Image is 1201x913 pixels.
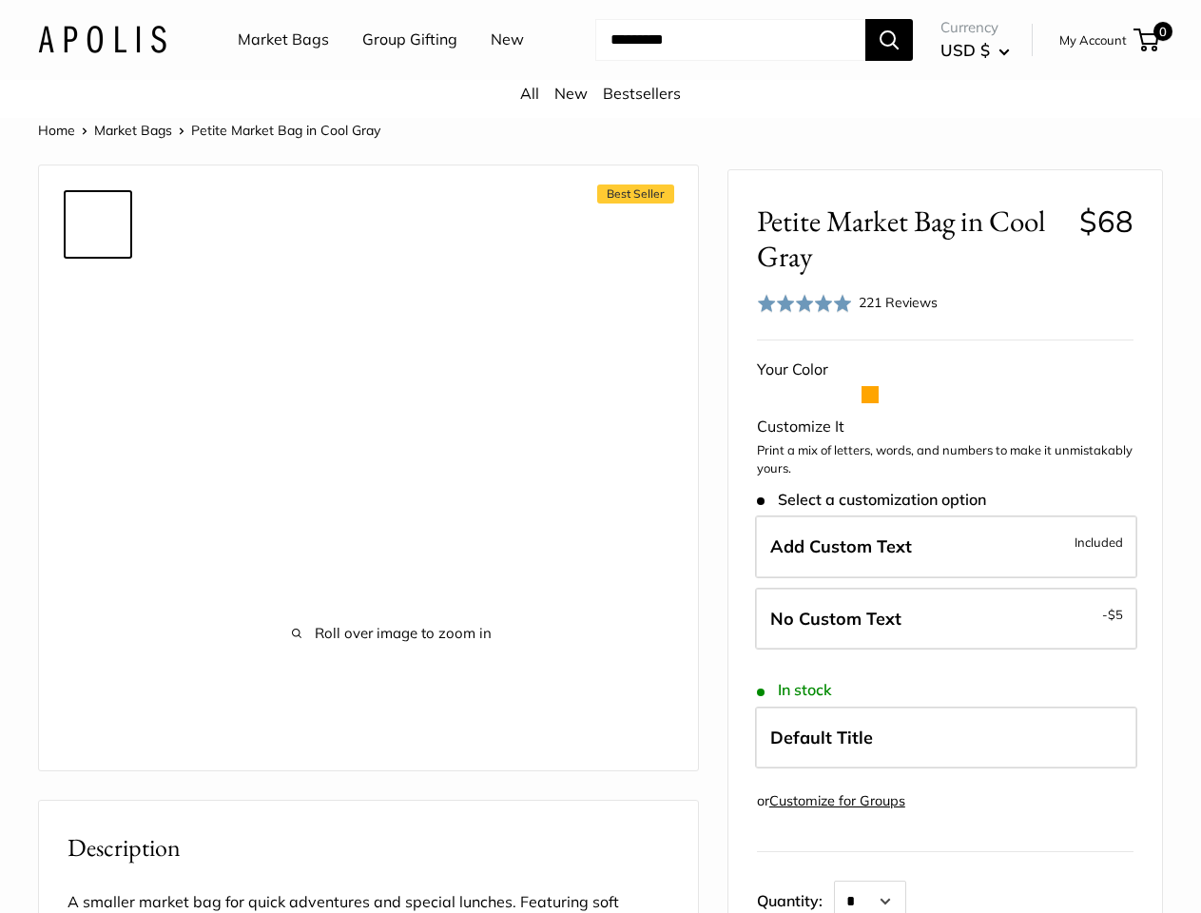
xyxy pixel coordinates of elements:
nav: Breadcrumb [38,118,380,143]
span: Petite Market Bag in Cool Gray [191,122,380,139]
span: In stock [757,681,832,699]
a: Petite Market Bag in Cool Gray [64,647,132,715]
h2: Description [68,829,669,866]
input: Search... [595,19,865,61]
a: All [520,84,539,103]
span: Currency [940,14,1010,41]
a: Market Bags [94,122,172,139]
span: No Custom Text [770,608,901,630]
a: 0 [1135,29,1159,51]
a: Petite Market Bag in Cool Gray [64,190,132,259]
span: 221 Reviews [859,294,938,311]
a: My Account [1059,29,1127,51]
a: Market Bags [238,26,329,54]
span: Select a customization option [757,491,986,509]
a: Group Gifting [362,26,457,54]
a: Petite Market Bag in Cool Gray [64,723,132,791]
a: Customize for Groups [769,792,905,809]
span: - [1102,603,1123,626]
a: Bestsellers [603,84,681,103]
span: Petite Market Bag in Cool Gray [757,204,1065,274]
a: Home [38,122,75,139]
img: Apolis [38,26,166,53]
a: Petite Market Bag in Cool Gray [64,266,132,335]
span: Roll over image to zoom in [191,620,592,647]
button: USD $ [940,35,1010,66]
span: 0 [1153,22,1172,41]
span: Default Title [770,727,873,748]
div: or [757,788,905,814]
span: Included [1075,531,1123,554]
label: Add Custom Text [755,515,1137,578]
span: Best Seller [597,185,674,204]
a: Petite Market Bag in Cool Gray [64,495,132,563]
button: Search [865,19,913,61]
div: Your Color [757,356,1133,384]
div: Customize It [757,413,1133,441]
p: Print a mix of letters, words, and numbers to make it unmistakably yours. [757,441,1133,478]
a: New [491,26,524,54]
a: Petite Market Bag in Cool Gray [64,342,132,411]
label: Leave Blank [755,588,1137,651]
span: $5 [1108,607,1123,622]
span: Add Custom Text [770,535,912,557]
a: New [554,84,588,103]
span: USD $ [940,40,990,60]
label: Default Title [755,707,1137,769]
a: Petite Market Bag in Cool Gray [64,571,132,639]
span: $68 [1079,203,1133,240]
a: Petite Market Bag in Cool Gray [64,418,132,487]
